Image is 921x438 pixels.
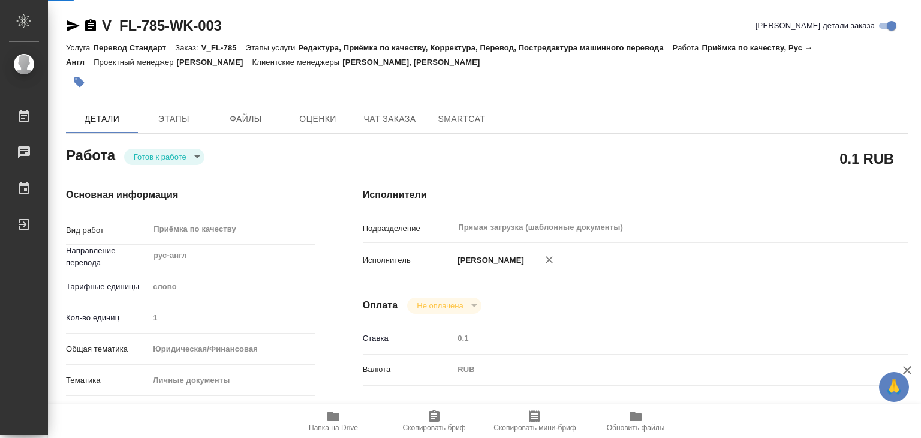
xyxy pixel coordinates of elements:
[363,223,454,235] p: Подразделение
[363,254,454,266] p: Исполнитель
[201,43,246,52] p: V_FL-785
[83,19,98,33] button: Скопировать ссылку
[217,112,275,127] span: Файлы
[66,188,315,202] h4: Основная информация
[93,43,175,52] p: Перевод Стандарт
[673,43,702,52] p: Работа
[384,404,484,438] button: Скопировать бриф
[177,58,252,67] p: [PERSON_NAME]
[407,298,481,314] div: Готов к работе
[363,332,454,344] p: Ставка
[361,112,419,127] span: Чат заказа
[102,17,222,34] a: V_FL-785-WK-003
[66,19,80,33] button: Скопировать ссылку для ЯМессенджера
[124,149,204,165] div: Готов к работе
[363,364,454,376] p: Валюта
[66,143,115,165] h2: Работа
[536,247,562,273] button: Удалить исполнителя
[66,224,149,236] p: Вид работ
[66,312,149,324] p: Кол-во единиц
[342,58,489,67] p: [PERSON_NAME], [PERSON_NAME]
[839,148,894,169] h2: 0.1 RUB
[73,112,131,127] span: Детали
[879,372,909,402] button: 🙏
[484,404,585,438] button: Скопировать мини-бриф
[453,329,862,347] input: Пустое поле
[493,424,576,432] span: Скопировать мини-бриф
[402,424,465,432] span: Скопировать бриф
[884,374,904,400] span: 🙏
[94,58,176,67] p: Проектный менеджер
[363,188,908,202] h4: Исполнители
[756,20,875,32] span: [PERSON_NAME] детали заказа
[66,69,92,95] button: Добавить тэг
[289,112,347,127] span: Оценки
[130,152,190,162] button: Готов к работе
[149,339,314,359] div: Юридическая/Финансовая
[149,309,314,326] input: Пустое поле
[585,404,686,438] button: Обновить файлы
[246,43,299,52] p: Этапы услуги
[309,424,358,432] span: Папка на Drive
[66,343,149,355] p: Общая тематика
[145,112,203,127] span: Этапы
[433,112,490,127] span: SmartCat
[66,281,149,293] p: Тарифные единицы
[149,370,314,391] div: Личные документы
[175,43,201,52] p: Заказ:
[607,424,665,432] span: Обновить файлы
[413,301,466,311] button: Не оплачена
[363,298,398,313] h4: Оплата
[453,359,862,380] div: RUB
[283,404,384,438] button: Папка на Drive
[252,58,343,67] p: Клиентские менеджеры
[149,277,314,297] div: слово
[66,374,149,386] p: Тематика
[453,254,524,266] p: [PERSON_NAME]
[66,43,93,52] p: Услуга
[66,245,149,269] p: Направление перевода
[298,43,672,52] p: Редактура, Приёмка по качеству, Корректура, Перевод, Постредактура машинного перевода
